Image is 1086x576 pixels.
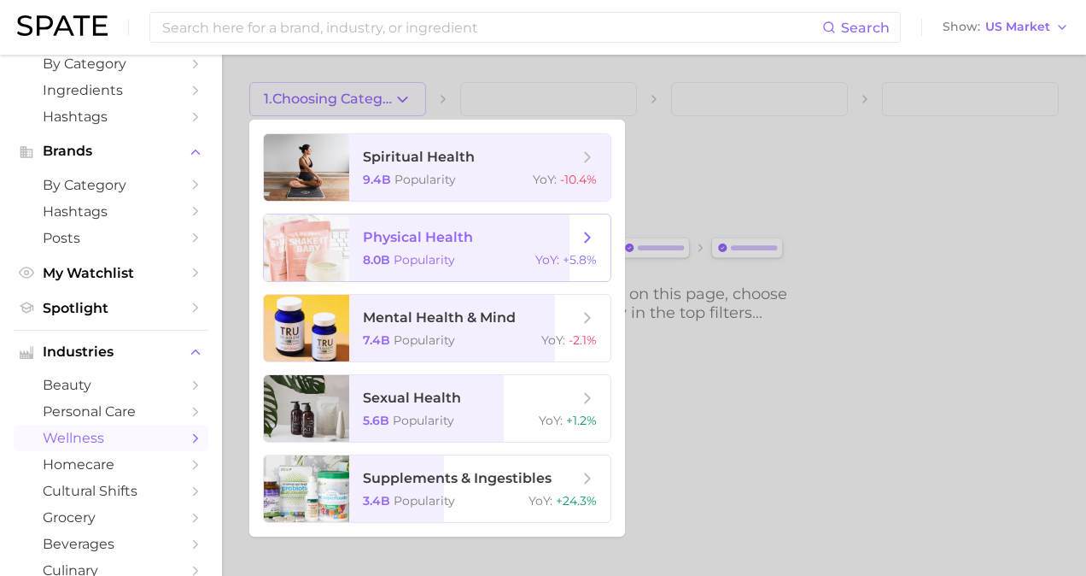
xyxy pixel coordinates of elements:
[43,203,179,220] span: Hashtags
[394,252,455,267] span: Popularity
[14,172,208,198] a: by Category
[14,103,208,130] a: Hashtags
[363,172,391,187] span: 9.4b
[43,536,179,552] span: beverages
[161,13,822,42] input: Search here for a brand, industry, or ingredient
[394,332,455,348] span: Popularity
[43,344,179,360] span: Industries
[43,177,179,193] span: by Category
[43,109,179,125] span: Hashtags
[393,413,454,428] span: Popularity
[14,77,208,103] a: Ingredients
[14,260,208,286] a: My Watchlist
[43,56,179,72] span: by Category
[14,425,208,451] a: wellness
[533,172,557,187] span: YoY :
[43,403,179,420] span: personal care
[363,252,390,267] span: 8.0b
[43,82,179,98] span: Ingredients
[563,252,597,267] span: +5.8%
[363,413,389,428] span: 5.6b
[363,149,475,165] span: spiritual health
[556,493,597,508] span: +24.3%
[43,456,179,473] span: homecare
[569,332,597,348] span: -2.1%
[938,16,1073,38] button: ShowUS Market
[14,478,208,504] a: cultural shifts
[14,398,208,425] a: personal care
[14,138,208,164] button: Brands
[363,229,473,245] span: physical health
[43,265,179,281] span: My Watchlist
[985,22,1050,32] span: US Market
[43,483,179,499] span: cultural shifts
[14,295,208,321] a: Spotlight
[363,390,461,406] span: sexual health
[841,20,890,36] span: Search
[394,493,455,508] span: Popularity
[363,332,390,348] span: 7.4b
[14,451,208,478] a: homecare
[394,172,456,187] span: Popularity
[943,22,980,32] span: Show
[14,198,208,225] a: Hashtags
[43,430,179,446] span: wellness
[14,339,208,365] button: Industries
[560,172,597,187] span: -10.4%
[14,372,208,398] a: beauty
[14,50,208,77] a: by Category
[43,144,179,159] span: Brands
[528,493,552,508] span: YoY :
[14,531,208,557] a: beverages
[43,377,179,393] span: beauty
[17,15,108,36] img: SPATE
[566,413,597,428] span: +1.2%
[363,470,552,486] span: supplements & ingestibles
[43,300,179,316] span: Spotlight
[249,120,625,537] ul: 1.Choosing Category
[535,252,559,267] span: YoY :
[539,413,563,428] span: YoY :
[43,230,179,246] span: Posts
[363,493,390,508] span: 3.4b
[14,504,208,531] a: grocery
[14,225,208,251] a: Posts
[363,309,516,326] span: mental health & mind
[541,332,565,348] span: YoY :
[43,509,179,526] span: grocery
